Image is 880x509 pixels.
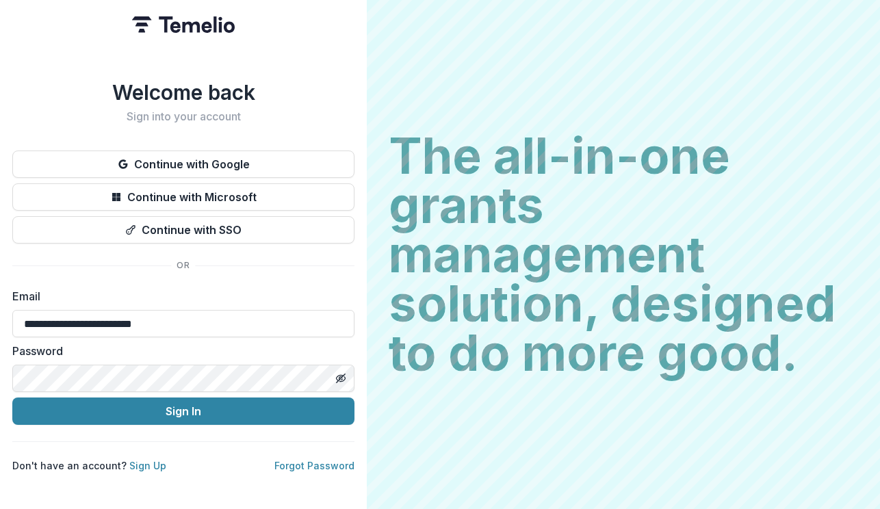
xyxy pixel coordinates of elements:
[12,397,354,425] button: Sign In
[330,367,352,389] button: Toggle password visibility
[12,80,354,105] h1: Welcome back
[132,16,235,33] img: Temelio
[12,151,354,178] button: Continue with Google
[12,183,354,211] button: Continue with Microsoft
[12,458,166,473] p: Don't have an account?
[12,216,354,244] button: Continue with SSO
[12,110,354,123] h2: Sign into your account
[129,460,166,471] a: Sign Up
[12,288,346,304] label: Email
[274,460,354,471] a: Forgot Password
[12,343,346,359] label: Password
